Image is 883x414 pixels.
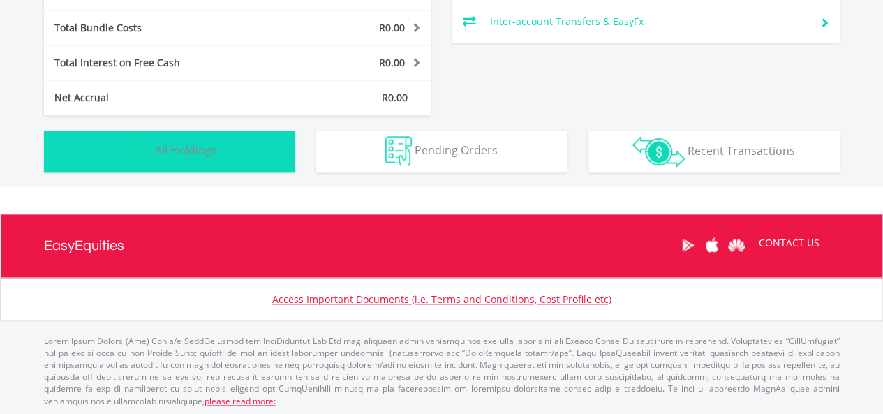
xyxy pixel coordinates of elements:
div: Net Accrual [44,91,270,105]
a: EasyEquities [44,214,124,277]
a: Google Play [676,223,700,267]
img: pending_instructions-wht.png [385,136,412,166]
button: Pending Orders [316,131,567,172]
img: holdings-wht.png [122,136,152,166]
a: Access Important Documents (i.e. Terms and Conditions, Cost Profile etc) [272,293,611,306]
a: CONTACT US [749,223,829,263]
span: All Holdings [155,142,217,158]
span: Pending Orders [415,142,498,158]
button: Recent Transactions [588,131,840,172]
a: Apple [700,223,725,267]
span: Recent Transactions [688,142,795,158]
a: Huawei [725,223,749,267]
div: Total Bundle Costs [44,21,270,35]
span: R0.00 [379,21,405,34]
span: R0.00 [379,56,405,69]
div: Total Interest on Free Cash [44,56,270,70]
a: please read more: [205,395,276,407]
img: transactions-zar-wht.png [632,136,685,167]
p: Lorem Ipsum Dolors (Ame) Con a/e SeddOeiusmod tem InciDiduntut Lab Etd mag aliquaen admin veniamq... [44,335,840,407]
td: Inter-account Transfers & EasyFx [490,11,809,32]
span: R0.00 [382,91,408,104]
button: All Holdings [44,131,295,172]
